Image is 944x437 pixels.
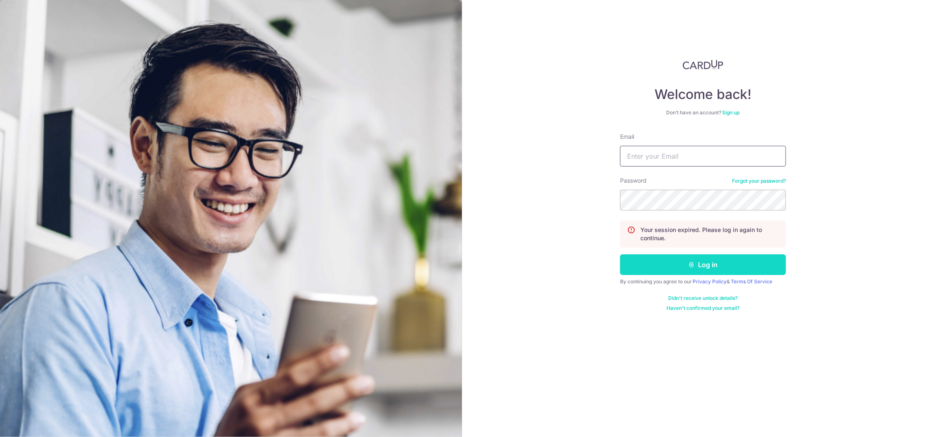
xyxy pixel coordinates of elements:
div: By continuing you agree to our & [620,278,786,285]
p: Your session expired. Please log in again to continue. [640,226,779,242]
button: Log in [620,254,786,275]
a: Forgot your password? [732,178,786,184]
img: CardUp Logo [683,60,723,70]
div: Don’t have an account? [620,109,786,116]
h4: Welcome back! [620,86,786,103]
a: Didn't receive unlock details? [669,295,738,302]
a: Sign up [723,109,740,116]
input: Enter your Email [620,146,786,167]
label: Password [620,176,647,185]
a: Haven't confirmed your email? [667,305,740,311]
a: Privacy Policy [693,278,727,285]
a: Terms Of Service [731,278,772,285]
label: Email [620,133,634,141]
